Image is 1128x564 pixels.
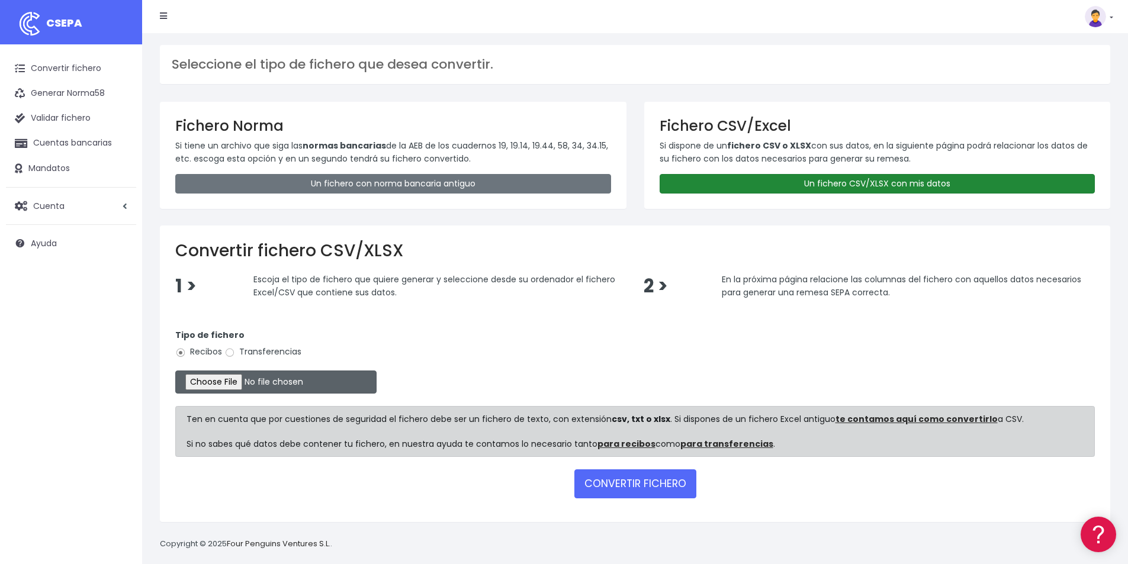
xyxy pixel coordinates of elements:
img: profile [1085,6,1106,27]
button: CONVERTIR FICHERO [574,469,696,498]
label: Transferencias [224,346,301,358]
a: Un fichero con norma bancaria antiguo [175,174,611,194]
div: Ten en cuenta que por cuestiones de seguridad el fichero debe ser un fichero de texto, con extens... [175,406,1095,457]
h3: Fichero CSV/Excel [660,117,1095,134]
h3: Seleccione el tipo de fichero que desea convertir. [172,57,1098,72]
span: En la próxima página relacione las columnas del fichero con aquellos datos necesarios para genera... [722,273,1081,298]
a: Cuentas bancarias [6,131,136,156]
a: para transferencias [680,438,773,450]
a: Four Penguins Ventures S.L. [227,538,330,549]
img: logo [15,9,44,38]
strong: Tipo de fichero [175,329,245,341]
a: Ayuda [6,231,136,256]
p: Copyright © 2025 . [160,538,332,550]
strong: fichero CSV o XLSX [727,140,811,152]
a: Generar Norma58 [6,81,136,106]
label: Recibos [175,346,222,358]
a: Mandatos [6,156,136,181]
h2: Convertir fichero CSV/XLSX [175,241,1095,261]
span: CSEPA [46,15,82,30]
a: Convertir fichero [6,56,136,81]
a: para recibos [597,438,655,450]
strong: normas bancarias [303,140,386,152]
span: Ayuda [31,237,57,249]
strong: csv, txt o xlsx [612,413,670,425]
span: 2 > [644,273,668,299]
a: Un fichero CSV/XLSX con mis datos [660,174,1095,194]
a: te contamos aquí como convertirlo [835,413,998,425]
a: Cuenta [6,194,136,218]
a: Validar fichero [6,106,136,131]
span: Escoja el tipo de fichero que quiere generar y seleccione desde su ordenador el fichero Excel/CSV... [253,273,615,298]
p: Si dispone de un con sus datos, en la siguiente página podrá relacionar los datos de su fichero c... [660,139,1095,166]
span: Cuenta [33,199,65,211]
span: 1 > [175,273,197,299]
p: Si tiene un archivo que siga las de la AEB de los cuadernos 19, 19.14, 19.44, 58, 34, 34.15, etc.... [175,139,611,166]
h3: Fichero Norma [175,117,611,134]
